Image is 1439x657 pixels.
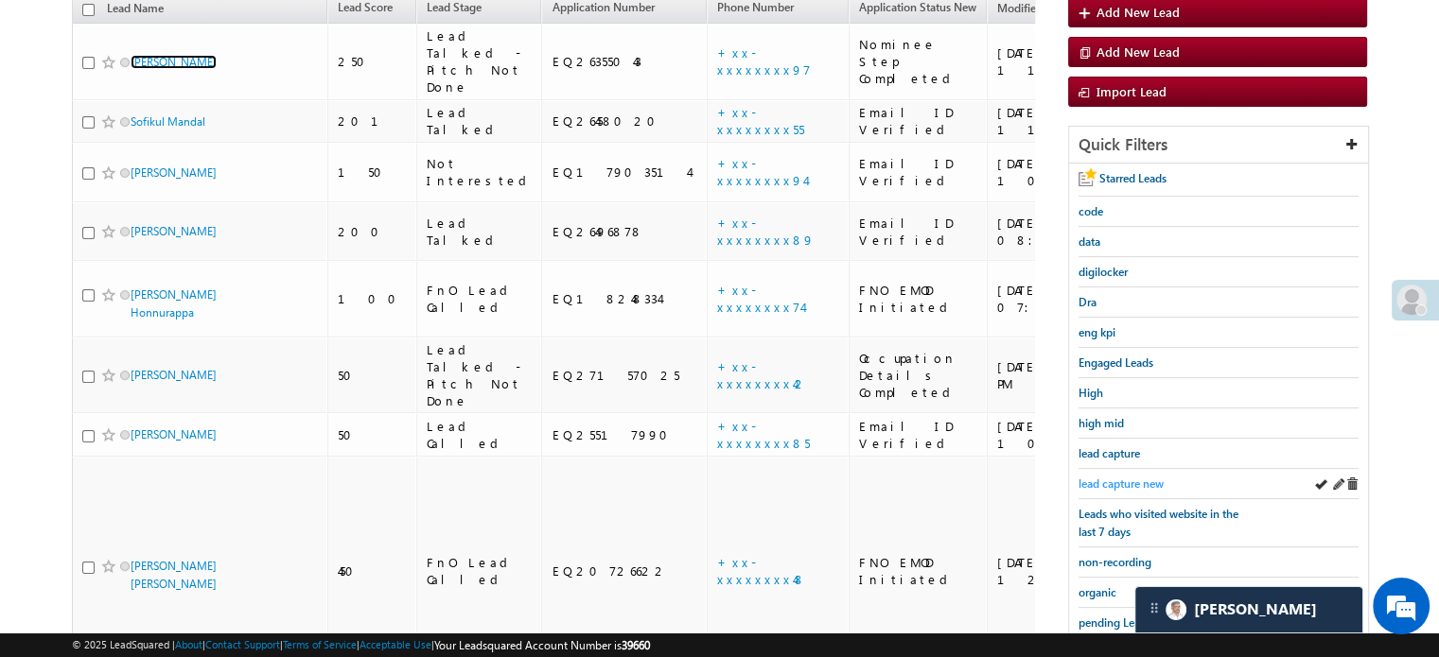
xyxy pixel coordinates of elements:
[997,155,1134,189] div: [DATE] 10:23 PM
[310,9,356,55] div: Minimize live chat window
[1079,204,1103,218] span: code
[717,418,810,451] a: +xx-xxxxxxxx85
[1079,446,1140,460] span: lead capture
[338,223,408,240] div: 200
[1079,325,1115,339] span: eng kpi
[131,368,217,382] a: [PERSON_NAME]
[859,104,978,138] div: Email ID Verified
[997,104,1134,138] div: [DATE] 11:27 PM
[427,418,534,452] div: Lead Called
[997,282,1134,316] div: [DATE] 07:21 PM
[338,367,408,384] div: 50
[717,155,805,188] a: +xx-xxxxxxxx94
[175,638,202,650] a: About
[859,418,978,452] div: Email ID Verified
[997,1,1061,15] span: Modified On
[72,636,650,654] span: © 2025 LeadSquared | | | | |
[338,562,408,579] div: 450
[1079,476,1164,491] span: lead capture new
[717,282,802,315] a: +xx-xxxxxxxx74
[338,290,408,307] div: 100
[25,175,345,498] textarea: Type your message and hit 'Enter'
[552,367,698,384] div: EQ27157025
[997,418,1134,452] div: [DATE] 10:55 PM
[131,287,217,320] a: [PERSON_NAME] Honnurappa
[859,554,978,588] div: FNO EMOD Initiated
[552,562,698,579] div: EQ20726622
[427,104,534,138] div: Lead Talked
[997,554,1134,588] div: [DATE] 12:23 PM
[552,426,698,443] div: EQ25517990
[338,426,408,443] div: 50
[338,53,408,70] div: 250
[717,44,811,78] a: +xx-xxxxxxxx97
[859,215,978,249] div: Email ID Verified
[859,350,978,401] div: Occupation Details Completed
[427,282,534,316] div: FnO Lead Called
[1079,416,1124,430] span: high mid
[131,559,217,591] a: [PERSON_NAME] [PERSON_NAME]
[427,215,534,249] div: Lead Talked
[1079,234,1100,249] span: data
[859,282,978,316] div: FNO EMOD Initiated
[131,165,217,180] a: [PERSON_NAME]
[552,164,698,181] div: EQ17903514
[98,99,318,124] div: Chat with us now
[717,104,804,137] a: +xx-xxxxxxxx55
[1147,600,1162,615] img: carter-drag
[1099,171,1167,185] span: Starred Leads
[427,554,534,588] div: FnO Lead Called
[1097,83,1167,99] span: Import Lead
[1079,585,1116,599] span: organic
[1079,355,1153,370] span: Engaged Leads
[131,114,205,129] a: Sofikul Mandal
[552,223,698,240] div: EQ26496878
[552,53,698,70] div: EQ26355043
[1079,507,1238,539] span: Leads who visited website in the last 7 days
[427,27,534,95] div: Lead Talked - Pitch Not Done
[1069,127,1368,164] div: Quick Filters
[1079,295,1097,309] span: Dra
[338,164,408,181] div: 150
[1134,586,1363,633] div: carter-dragCarter[PERSON_NAME]
[32,99,79,124] img: d_60004797649_company_0_60004797649
[360,638,431,650] a: Acceptable Use
[552,290,698,307] div: EQ18248334
[131,224,217,238] a: [PERSON_NAME]
[1079,555,1151,569] span: non-recording
[283,638,357,650] a: Terms of Service
[205,638,280,650] a: Contact Support
[997,215,1134,249] div: [DATE] 08:04 PM
[717,215,815,248] a: +xx-xxxxxxxx89
[434,638,650,652] span: Your Leadsquared Account Number is
[552,112,698,130] div: EQ26458020
[1079,615,1151,630] span: pending Leads
[257,514,343,540] em: Start Chat
[717,554,806,587] a: +xx-xxxxxxxx48
[82,4,95,16] input: Check all records
[1079,386,1103,400] span: High
[622,638,650,652] span: 39660
[131,427,217,441] a: [PERSON_NAME]
[131,55,217,69] a: [PERSON_NAME]
[1097,4,1180,20] span: Add New Lead
[427,341,534,409] div: Lead Talked - Pitch Not Done
[1079,265,1128,279] span: digilocker
[1194,600,1317,618] span: Carter
[859,155,978,189] div: Email ID Verified
[1097,43,1180,60] span: Add New Lead
[427,155,534,189] div: Not Interested
[338,112,408,130] div: 201
[717,358,808,391] a: +xx-xxxxxxxx42
[997,44,1134,78] div: [DATE] 11:50 PM
[859,36,978,87] div: Nominee Step Completed
[1166,599,1186,620] img: Carter
[997,358,1134,392] div: [DATE] 04:04 PM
